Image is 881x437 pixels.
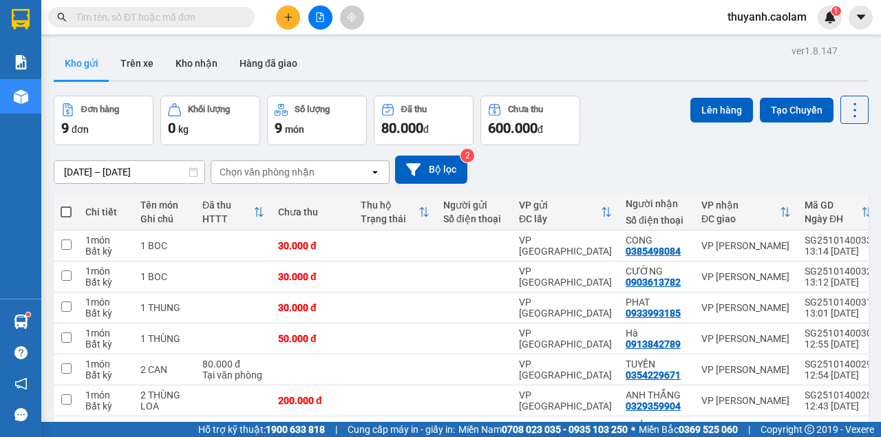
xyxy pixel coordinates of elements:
[805,370,872,381] div: 12:54 [DATE]
[805,359,872,370] div: SG2510140029
[85,206,127,217] div: Chi tiết
[370,167,381,178] svg: open
[805,308,872,319] div: 13:01 [DATE]
[701,333,791,344] div: VP [PERSON_NAME]
[834,6,838,16] span: 1
[14,408,28,421] span: message
[805,390,872,401] div: SG2510140028
[626,198,688,209] div: Người nhận
[626,235,688,246] div: CONG
[626,401,681,412] div: 0329359904
[824,11,836,23] img: icon-new-feature
[458,422,628,437] span: Miền Nam
[361,200,418,211] div: Thu hộ
[805,235,872,246] div: SG2510140033
[160,96,260,145] button: Khối lượng0kg
[54,47,109,80] button: Kho gửi
[701,364,791,375] div: VP [PERSON_NAME]
[81,105,119,114] div: Đơn hàng
[805,297,872,308] div: SG2510140031
[519,235,612,257] div: VP [GEOGRAPHIC_DATA]
[401,105,427,114] div: Đã thu
[195,194,271,231] th: Toggle SortBy
[340,6,364,30] button: aim
[85,308,127,319] div: Bất kỳ
[519,213,601,224] div: ĐC lấy
[519,266,612,288] div: VP [GEOGRAPHIC_DATA]
[849,6,873,30] button: caret-down
[508,105,543,114] div: Chưa thu
[202,213,253,224] div: HTTT
[140,390,189,412] div: 2 THÙNG LOA
[276,6,300,30] button: plus
[805,401,872,412] div: 12:43 [DATE]
[85,246,127,257] div: Bất kỳ
[229,47,308,80] button: Hàng đã giao
[805,246,872,257] div: 13:14 [DATE]
[805,420,872,431] div: SG2510140027
[335,422,337,437] span: |
[202,359,264,370] div: 80.000 đ
[348,422,455,437] span: Cung cấp máy in - giấy in:
[480,96,580,145] button: Chưa thu600.000đ
[679,424,738,435] strong: 0369 525 060
[626,359,688,370] div: TUYỀN
[85,339,127,350] div: Bất kỳ
[140,200,189,211] div: Tên món
[760,98,834,122] button: Tạo Chuyến
[85,297,127,308] div: 1 món
[502,424,628,435] strong: 0708 023 035 - 0935 103 250
[26,312,30,317] sup: 1
[140,240,189,251] div: 1 BOC
[395,156,467,184] button: Bộ lọc
[423,124,429,135] span: đ
[626,339,681,350] div: 0913842789
[519,297,612,319] div: VP [GEOGRAPHIC_DATA]
[140,333,189,344] div: 1 THÙNG
[626,308,681,319] div: 0933993185
[54,161,204,183] input: Select a date range.
[85,235,127,246] div: 1 món
[61,120,69,136] span: 9
[14,315,28,329] img: warehouse-icon
[278,271,347,282] div: 30.000 đ
[805,425,814,434] span: copyright
[315,12,325,22] span: file-add
[805,277,872,288] div: 13:12 [DATE]
[748,422,750,437] span: |
[381,120,423,136] span: 80.000
[85,266,127,277] div: 1 món
[85,359,127,370] div: 1 món
[266,424,325,435] strong: 1900 633 818
[267,96,367,145] button: Số lượng9món
[701,213,780,224] div: ĐC giao
[626,328,688,339] div: Hà
[202,370,264,381] div: Tại văn phòng
[626,246,681,257] div: 0385498084
[178,124,189,135] span: kg
[443,213,505,224] div: Số điện thoại
[626,420,688,431] div: THẢO
[519,328,612,350] div: VP [GEOGRAPHIC_DATA]
[354,194,436,231] th: Toggle SortBy
[278,206,347,217] div: Chưa thu
[72,124,89,135] span: đơn
[626,215,688,226] div: Số điện thoại
[14,55,28,70] img: solution-icon
[798,194,879,231] th: Toggle SortBy
[626,297,688,308] div: PHAT
[374,96,474,145] button: Đã thu80.000đ
[805,328,872,339] div: SG2510140030
[85,420,127,431] div: 1 món
[164,47,229,80] button: Kho nhận
[140,302,189,313] div: 1 THUNG
[85,328,127,339] div: 1 món
[278,333,347,344] div: 50.000 đ
[14,89,28,104] img: warehouse-icon
[85,390,127,401] div: 1 món
[188,105,230,114] div: Khối lượng
[202,200,253,211] div: Đã thu
[519,200,601,211] div: VP gửi
[701,200,780,211] div: VP nhận
[639,422,738,437] span: Miền Bắc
